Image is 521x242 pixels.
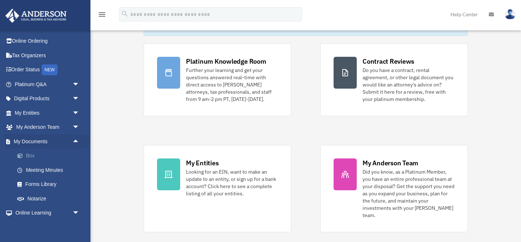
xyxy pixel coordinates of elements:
img: User Pic [505,9,516,20]
a: My Documentsarrow_drop_up [5,134,90,149]
a: Forms Library [10,177,90,192]
i: menu [98,10,106,19]
a: My Entities Looking for an EIN, want to make an update to an entity, or sign up for a bank accoun... [144,145,291,232]
a: My Anderson Teamarrow_drop_down [5,120,90,135]
div: Further your learning and get your questions answered real-time with direct access to [PERSON_NAM... [186,67,278,103]
span: arrow_drop_down [72,106,87,120]
div: Platinum Knowledge Room [186,57,266,66]
a: Digital Productsarrow_drop_down [5,92,90,106]
span: arrow_drop_up [72,134,87,149]
div: Contract Reviews [363,57,414,66]
a: My Entitiesarrow_drop_down [5,106,90,120]
span: arrow_drop_down [72,206,87,221]
a: Notarize [10,191,90,206]
a: Meeting Minutes [10,163,90,177]
div: Did you know, as a Platinum Member, you have an entire professional team at your disposal? Get th... [363,168,454,219]
div: Do you have a contract, rental agreement, or other legal document you would like an attorney's ad... [363,67,454,103]
a: menu [98,13,106,19]
a: Tax Organizers [5,48,90,63]
a: Platinum Q&Aarrow_drop_down [5,77,90,92]
a: Box [10,149,90,163]
div: NEW [42,64,58,75]
div: My Entities [186,158,219,167]
a: Online Ordering [5,34,90,48]
div: Looking for an EIN, want to make an update to an entity, or sign up for a bank account? Click her... [186,168,278,197]
span: arrow_drop_down [72,92,87,106]
a: Platinum Knowledge Room Further your learning and get your questions answered real-time with dire... [144,43,291,116]
div: My Anderson Team [363,158,418,167]
span: arrow_drop_down [72,77,87,92]
img: Anderson Advisors Platinum Portal [3,9,69,23]
a: My Anderson Team Did you know, as a Platinum Member, you have an entire professional team at your... [320,145,468,232]
span: arrow_drop_down [72,120,87,135]
a: Order StatusNEW [5,63,90,77]
a: Contract Reviews Do you have a contract, rental agreement, or other legal document you would like... [320,43,468,116]
i: search [121,10,129,18]
a: Online Learningarrow_drop_down [5,206,90,220]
